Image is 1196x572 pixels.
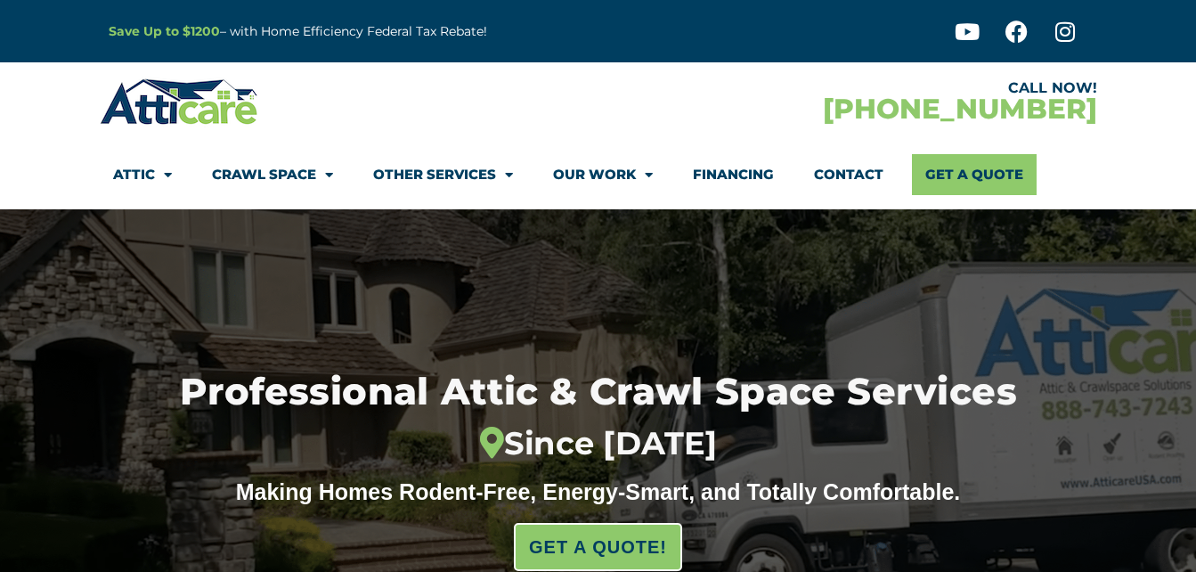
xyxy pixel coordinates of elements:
div: Since [DATE] [94,424,1102,462]
a: Financing [693,154,774,195]
span: GET A QUOTE! [529,529,667,565]
p: – with Home Efficiency Federal Tax Rebate! [109,21,686,42]
h1: Professional Attic & Crawl Space Services [94,373,1102,462]
div: Making Homes Rodent-Free, Energy-Smart, and Totally Comfortable. [202,478,995,505]
a: Get A Quote [912,154,1037,195]
div: CALL NOW! [598,81,1097,95]
a: Save Up to $1200 [109,23,220,39]
a: Our Work [553,154,653,195]
nav: Menu [113,154,1084,195]
a: GET A QUOTE! [514,523,682,571]
a: Crawl Space [212,154,333,195]
a: Other Services [373,154,513,195]
a: Contact [814,154,883,195]
a: Attic [113,154,172,195]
